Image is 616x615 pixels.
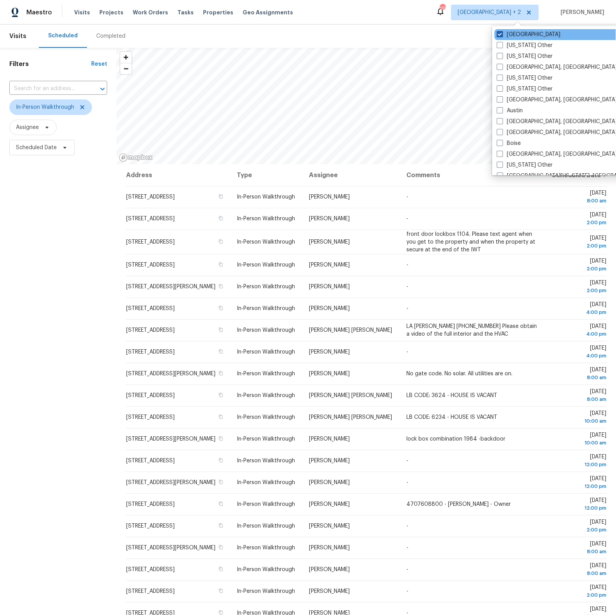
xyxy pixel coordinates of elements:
span: [STREET_ADDRESS] [126,415,175,420]
label: [US_STATE] Other [497,74,553,82]
div: 2:00 pm [551,242,606,250]
div: 2:00 pm [551,287,606,294]
span: In-Person Walkthrough [237,393,295,398]
label: [US_STATE] Other [497,52,553,60]
div: 10:00 am [551,439,606,447]
span: [DATE] [551,324,606,338]
span: Visits [9,28,26,45]
span: [DATE] [551,367,606,382]
span: - [406,480,408,485]
span: front door lockbox 1104. Please text agent when you get to the property and when the property at ... [406,232,535,253]
div: 8:00 am [551,395,606,403]
span: [PERSON_NAME] [309,458,350,463]
button: Copy Address [217,479,224,486]
h1: Filters [9,60,91,68]
button: Copy Address [217,348,224,355]
span: In-Person Walkthrough [237,284,295,289]
input: Search for an address... [9,83,85,95]
span: In-Person Walkthrough [237,502,295,507]
button: Copy Address [217,500,224,507]
span: Visits [74,9,90,16]
span: [PERSON_NAME] [309,567,350,572]
div: 4:00 pm [551,308,606,316]
span: [DATE] [551,476,606,490]
label: Austin [497,107,523,115]
label: [US_STATE] Other [497,85,553,93]
span: [DATE] [551,345,606,360]
span: Projects [99,9,123,16]
span: [DATE] [551,190,606,205]
div: 2:00 pm [551,219,606,226]
span: - [406,567,408,572]
span: [DATE] [551,258,606,273]
span: [PERSON_NAME] [PERSON_NAME] [309,393,392,398]
span: [DATE] [551,585,606,599]
button: Zoom in [120,52,132,63]
button: Copy Address [217,413,224,420]
a: Mapbox homepage [119,153,153,162]
span: [DATE] [551,454,606,469]
span: [DATE] [551,302,606,316]
span: [STREET_ADDRESS] [126,262,175,268]
div: 2:00 pm [551,591,606,599]
span: [PERSON_NAME] [309,589,350,594]
span: 4707608800 - [PERSON_NAME] - Owner [406,502,511,507]
th: Assignee [303,164,400,186]
span: In-Person Walkthrough [237,194,295,200]
span: In-Person Walkthrough [237,262,295,268]
span: [STREET_ADDRESS] [126,306,175,311]
span: [STREET_ADDRESS] [126,523,175,529]
span: In-Person Walkthrough [237,239,295,245]
span: [STREET_ADDRESS] [126,239,175,245]
span: Work Orders [133,9,168,16]
span: [PERSON_NAME] [309,545,350,551]
span: In-Person Walkthrough [237,415,295,420]
span: [PERSON_NAME] [309,371,350,376]
span: Assignee [16,124,39,131]
span: [STREET_ADDRESS] [126,393,175,398]
span: [STREET_ADDRESS] [126,328,175,333]
span: Tasks [177,10,194,15]
span: - [406,349,408,355]
div: 8:00 am [551,548,606,556]
span: - [406,306,408,311]
button: Copy Address [217,261,224,268]
span: In-Person Walkthrough [237,349,295,355]
button: Copy Address [217,392,224,399]
span: In-Person Walkthrough [237,589,295,594]
span: In-Person Walkthrough [237,458,295,463]
span: [DATE] [551,235,606,250]
div: 119 [440,5,445,12]
span: [GEOGRAPHIC_DATA] + 2 [458,9,521,16]
button: Copy Address [217,305,224,312]
span: - [406,458,408,463]
button: Copy Address [217,283,224,290]
span: [STREET_ADDRESS] [126,502,175,507]
button: Copy Address [217,522,224,529]
span: - [406,194,408,200]
span: LB CODE: 6234 - HOUSE IS VACANT [406,415,497,420]
button: Copy Address [217,193,224,200]
div: 10:00 am [551,417,606,425]
span: In-Person Walkthrough [237,545,295,551]
button: Zoom out [120,63,132,74]
label: Boise [497,139,521,147]
span: In-Person Walkthrough [237,216,295,221]
span: - [406,216,408,221]
button: Copy Address [217,326,224,333]
button: Open [97,84,108,94]
span: [PERSON_NAME] [557,9,604,16]
span: - [406,589,408,594]
span: [PERSON_NAME] [309,349,350,355]
span: [STREET_ADDRESS][PERSON_NAME] [126,480,215,485]
span: [DATE] [551,432,606,447]
button: Copy Address [217,435,224,442]
span: [DATE] [551,563,606,577]
span: In-Person Walkthrough [237,523,295,529]
span: [DATE] [551,498,606,512]
span: [PERSON_NAME] [309,216,350,221]
div: 12:00 pm [551,483,606,490]
span: LB CODE: 3624 - HOUSE IS VACANT [406,393,497,398]
div: Completed [96,32,125,40]
div: 4:00 pm [551,330,606,338]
